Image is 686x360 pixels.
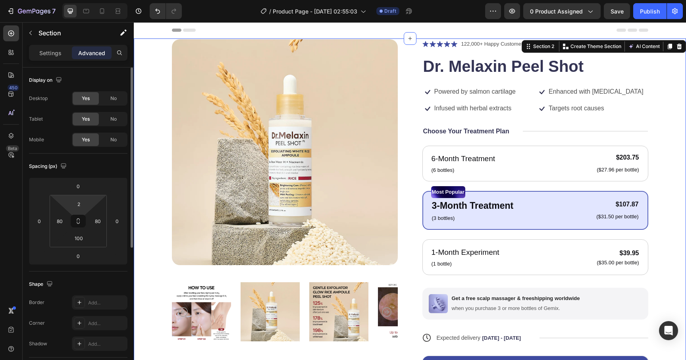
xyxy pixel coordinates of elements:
span: [DATE] - [DATE] [348,313,387,319]
p: 6-Month Treatment [298,131,362,142]
p: ($31.50 per bottle) [462,191,505,198]
span: Yes [82,95,90,102]
div: Section 2 [398,21,422,28]
button: Carousel Next Arrow [248,285,258,295]
div: Beta [6,145,19,152]
input: xxs [71,198,87,210]
p: (1 bottle) [298,238,366,246]
p: Targets root causes [415,82,470,90]
input: 0 [70,250,86,262]
div: Shadow [29,340,47,347]
p: (6 bottles) [298,144,362,152]
input: 80px [54,215,66,227]
span: / [269,7,271,15]
span: No [110,116,117,123]
div: $107.87 [462,177,505,187]
div: Mobile [29,136,44,143]
div: $203.75 [462,131,506,141]
span: 0 product assigned [530,7,583,15]
input: 80px [92,215,104,227]
div: Display on [29,75,64,86]
div: Publish [640,7,660,15]
input: 0 [33,215,45,227]
input: 0 [70,180,86,192]
p: Advanced [78,49,105,57]
button: 7 [3,3,59,19]
div: Add... [88,299,125,306]
div: Tablet [29,116,43,123]
p: Enhanced with [MEDICAL_DATA] [415,65,510,74]
input: 100px [71,232,87,244]
span: Yes [82,116,90,123]
h1: Dr. Melaxin Peel Shot [289,33,514,55]
p: 3-Month Treatment [298,177,380,191]
p: 7 [52,6,56,16]
p: when you purchase 3 or more bottles of Gemix. [318,283,446,290]
span: No [110,95,117,102]
span: Yes [82,136,90,143]
span: Draft [384,8,396,15]
span: Expected delivery [303,312,347,319]
button: Save [604,3,630,19]
div: $39.95 [462,225,506,237]
p: ($35.00 per bottle) [463,237,505,244]
button: AI Content [493,19,528,29]
p: 1-Month Experiment [298,225,366,236]
div: Desktop [29,95,48,102]
div: Add... [88,341,125,348]
div: Border [29,299,44,306]
div: Corner [29,320,45,327]
p: 122,000+ Happy Customers [328,18,392,26]
button: 0 product assigned [523,3,601,19]
span: Product Page - [DATE] 02:55:03 [273,7,357,15]
button: Publish [633,3,667,19]
span: Save [611,8,624,15]
div: Open Intercom Messenger [659,321,678,340]
div: Undo/Redo [150,3,182,19]
p: Section [39,28,104,38]
p: Create Theme Section [437,21,488,28]
div: Add... [88,320,125,327]
p: (3 bottles) [298,192,380,200]
input: 0 [111,215,123,227]
p: Choose Your Treatment Plan [289,105,376,114]
p: Infused with herbal extracts [301,82,378,90]
img: gempages_432750572815254551-0d41f634-7d11-4d13-8663-83420929b25e.png [295,272,314,291]
div: Shape [29,279,54,290]
p: Settings [39,49,62,57]
p: Most Popular [298,165,331,175]
p: Get a free scalp massager & freeshipping worldwide [318,273,446,280]
span: No [110,136,117,143]
p: Powered by salmon cartilage [301,65,382,74]
p: ($27.96 per bottle) [463,144,505,151]
div: 450 [8,85,19,91]
div: Spacing (px) [29,161,68,172]
iframe: Design area [134,22,686,360]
